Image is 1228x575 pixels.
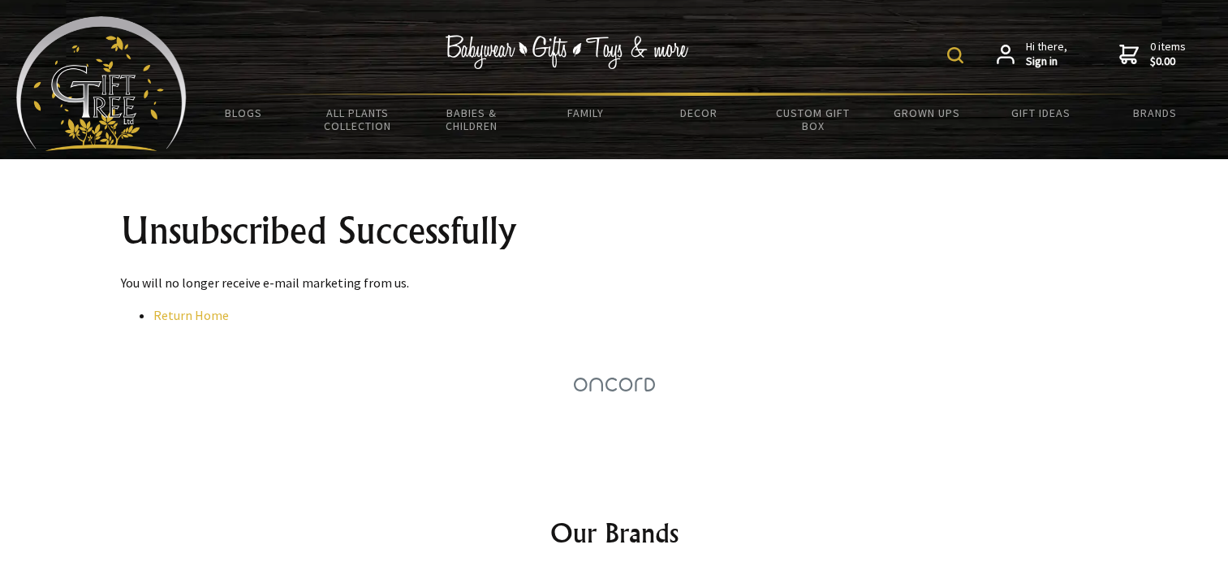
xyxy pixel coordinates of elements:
[528,96,642,130] a: Family
[300,96,414,143] a: All Plants Collection
[1150,39,1186,68] span: 0 items
[642,96,756,130] a: Decor
[984,96,1097,130] a: Gift Ideas
[134,513,1095,552] h2: Our Brands
[187,96,300,130] a: BLOGS
[446,35,689,69] img: Babywear - Gifts - Toys & more
[574,378,655,395] a: Powered by Oncord
[153,307,229,323] a: Return Home
[574,378,655,391] img: powered-by-oncord.svg
[1119,40,1186,68] a: 0 items$0.00
[121,273,1108,292] p: You will no longer receive e-mail marketing from us.
[121,211,1108,250] h1: Unsubscribed Successfully
[1150,54,1186,69] strong: $0.00
[1026,54,1067,69] strong: Sign in
[997,40,1067,68] a: Hi there,Sign in
[1026,40,1067,68] span: Hi there,
[870,96,984,130] a: Grown Ups
[1098,96,1212,130] a: Brands
[16,16,187,151] img: Babyware - Gifts - Toys and more...
[756,96,870,143] a: Custom Gift Box
[415,96,528,143] a: Babies & Children
[947,47,963,63] img: product search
